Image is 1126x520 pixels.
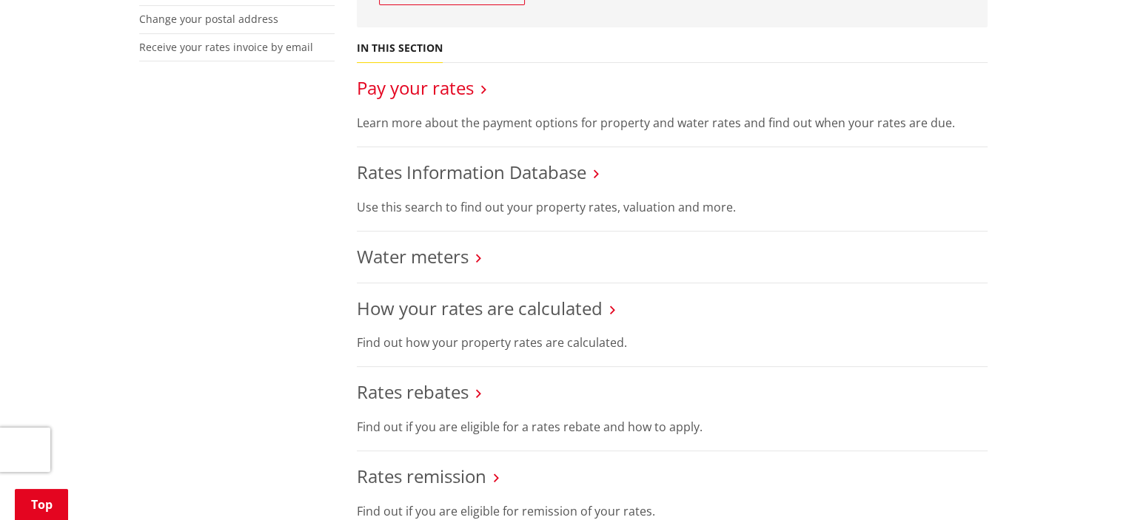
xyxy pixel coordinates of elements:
p: Find out if you are eligible for a rates rebate and how to apply. [357,418,988,436]
iframe: Messenger Launcher [1058,458,1111,511]
a: Top [15,489,68,520]
p: Learn more about the payment options for property and water rates and find out when your rates ar... [357,114,988,132]
p: Find out how your property rates are calculated. [357,334,988,351]
a: Change your postal address [139,12,278,26]
a: Rates rebates [357,379,469,404]
a: Rates Information Database [357,160,586,184]
a: How your rates are calculated [357,296,603,320]
p: Find out if you are eligible for remission of your rates. [357,502,988,520]
h5: In this section [357,42,443,55]
a: Rates remission [357,464,486,488]
a: Water meters [357,244,469,269]
a: Pay your rates [357,75,474,100]
p: Use this search to find out your property rates, valuation and more. [357,198,988,216]
a: Receive your rates invoice by email [139,40,313,54]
